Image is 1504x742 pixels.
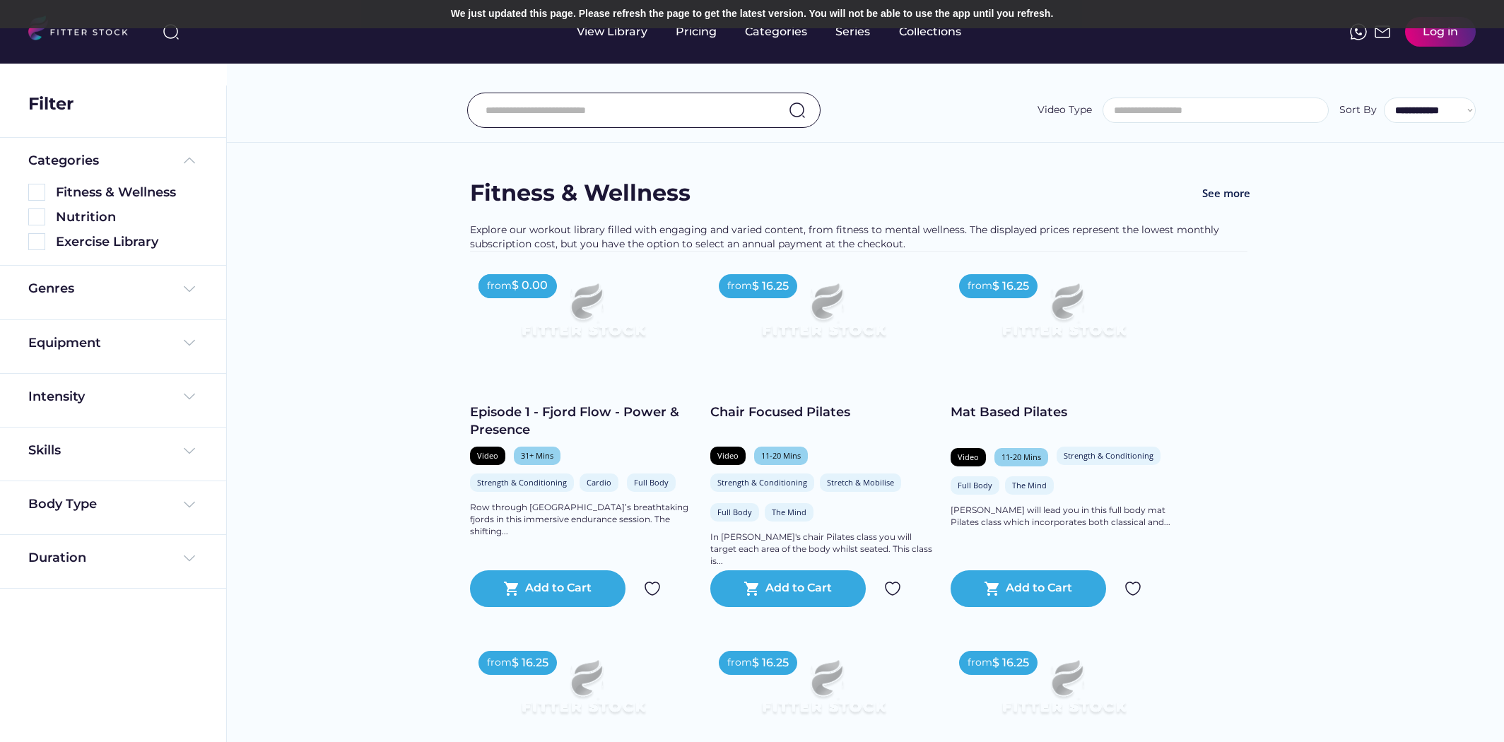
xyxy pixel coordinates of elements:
div: Strength & Conditioning [1064,450,1153,461]
div: Stretch & Mobilise [827,477,894,488]
img: Frame%2079%20%281%29.svg [733,266,914,367]
div: Explore our workout library filled with engaging and varied content, from fitness to mental welln... [470,223,1262,251]
div: [PERSON_NAME] will lead you in this full body mat Pilates class which incorporates both classical... [951,505,1177,529]
img: meteor-icons_whatsapp%20%281%29.svg [1350,23,1367,40]
div: Mat Based Pilates [951,404,1177,421]
div: $ 0.00 [512,278,548,293]
div: Categories [28,152,99,170]
div: $ 16.25 [992,278,1029,294]
div: $ 16.25 [752,655,789,671]
div: Add to Cart [1006,580,1072,597]
div: Genres [28,280,74,298]
div: Strength & Conditioning [717,477,807,488]
div: Chair Focused Pilates [710,404,936,421]
div: from [727,279,752,293]
div: $ 16.25 [992,655,1029,671]
div: Nutrition [56,208,198,226]
img: Group%201000002324.svg [1124,580,1141,597]
img: Rectangle%205126.svg [28,208,45,225]
div: Full Body [717,507,752,517]
div: Fitness & Wellness [56,184,198,201]
img: Frame%20%284%29.svg [181,281,198,298]
div: Add to Cart [525,580,592,597]
img: Frame%20%284%29.svg [181,496,198,513]
div: Collections [899,24,961,40]
div: The Mind [1012,480,1047,490]
div: Intensity [28,388,85,406]
div: Series [835,24,871,40]
div: $ 16.25 [512,655,548,671]
div: from [487,279,512,293]
div: Full Body [958,480,992,490]
div: Skills [28,442,64,459]
div: Pricing [676,24,717,40]
img: Rectangle%205126.svg [28,184,45,201]
div: 31+ Mins [521,450,553,461]
div: from [968,656,992,670]
div: Strength & Conditioning [477,477,567,488]
div: Video [958,452,979,462]
img: Frame%20%284%29.svg [181,334,198,351]
div: Sort By [1339,103,1377,117]
div: Episode 1 - Fjord Flow - Power & Presence [470,404,696,439]
img: search-normal%203.svg [163,23,180,40]
div: Categories [745,24,807,40]
div: 11-20 Mins [1001,452,1041,462]
img: Group%201000002324.svg [884,580,901,597]
div: The Mind [772,507,806,517]
img: Frame%20%285%29.svg [181,152,198,169]
div: Body Type [28,495,97,513]
div: from [968,279,992,293]
img: Frame%2079%20%281%29.svg [493,266,674,367]
img: Frame%2079%20%281%29.svg [973,266,1154,367]
div: Video [477,450,498,461]
div: Exercise Library [56,233,198,251]
div: Add to Cart [765,580,832,597]
div: In [PERSON_NAME]'s chair Pilates class you will target each area of the body whilst seated. This ... [710,531,936,567]
div: Video [717,450,739,461]
div: Row through [GEOGRAPHIC_DATA]’s breathtaking fjords in this immersive endurance session. The shif... [470,502,696,537]
div: Cardio [587,477,611,488]
div: Equipment [28,334,101,352]
img: Frame%20%284%29.svg [181,388,198,405]
img: Frame%20%284%29.svg [181,442,198,459]
img: Group%201000002324.svg [644,580,661,597]
div: Log in [1423,24,1458,40]
button: See more [1191,177,1262,209]
img: LOGO.svg [28,16,140,45]
div: Filter [28,92,74,116]
img: search-normal.svg [789,102,806,119]
div: 11-20 Mins [761,450,801,461]
div: Duration [28,549,86,567]
img: Rectangle%205126.svg [28,233,45,250]
div: Full Body [634,477,669,488]
img: Frame%2051.svg [1374,23,1391,40]
div: from [727,656,752,670]
div: from [487,656,512,670]
div: Video Type [1038,103,1092,117]
button: shopping_cart [744,580,760,597]
div: $ 16.25 [752,278,789,294]
div: View Library [577,24,647,40]
button: shopping_cart [984,580,1001,597]
button: shopping_cart [503,580,520,597]
img: Frame%20%284%29.svg [181,550,198,567]
div: Fitness & Wellness [470,177,691,209]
